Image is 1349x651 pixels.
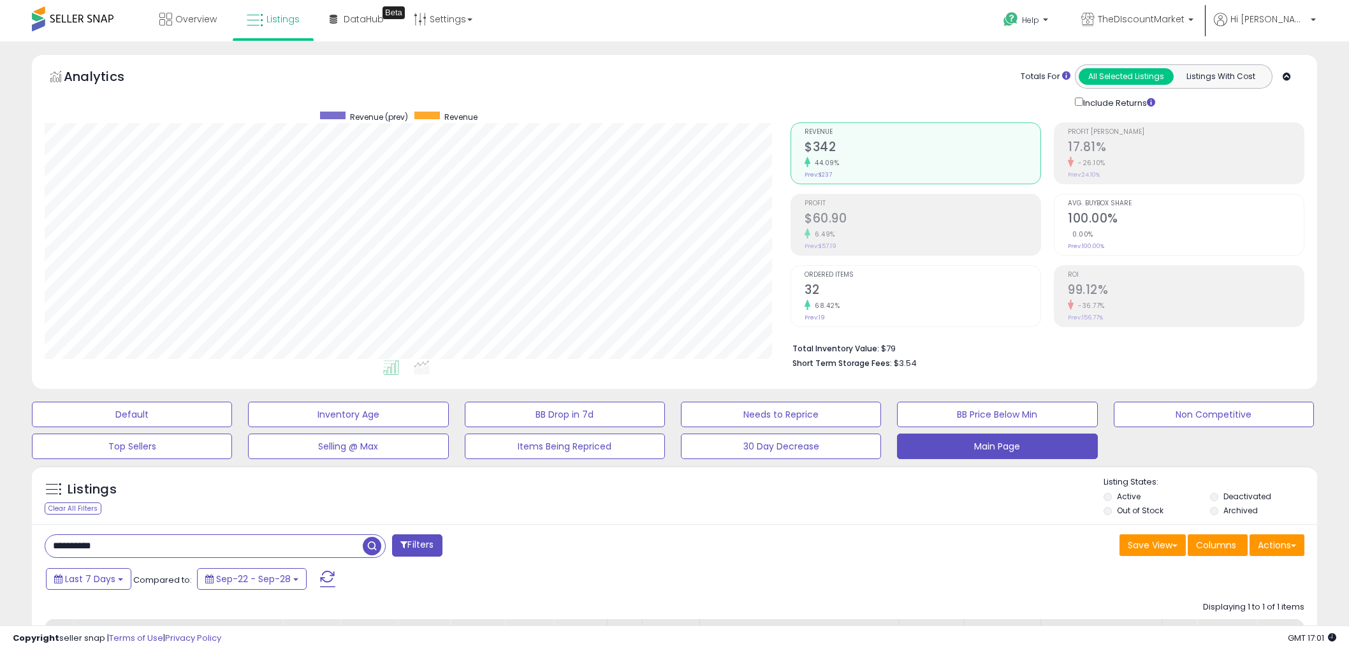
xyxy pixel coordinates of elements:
[805,242,836,250] small: Prev: $57.19
[681,402,881,427] button: Needs to Reprice
[681,434,881,459] button: 30 Day Decrease
[465,402,665,427] button: BB Drop in 7d
[32,402,232,427] button: Default
[1188,534,1248,556] button: Columns
[344,13,384,26] span: DataHub
[288,624,335,651] div: Total Rev.
[1068,314,1103,321] small: Prev: 156.77%
[805,171,832,179] small: Prev: $237
[13,632,59,644] strong: Copyright
[64,68,149,89] h5: Analytics
[1114,402,1314,427] button: Non Competitive
[805,314,825,321] small: Prev: 19
[897,434,1097,459] button: Main Page
[810,158,839,168] small: 44.09%
[1074,301,1105,311] small: -36.77%
[1173,68,1268,85] button: Listings With Cost
[455,624,499,651] div: Fulfillable Quantity
[1167,624,1192,638] div: Cost
[805,272,1040,279] span: Ordered Items
[46,568,131,590] button: Last 7 Days
[1065,95,1170,110] div: Include Returns
[705,624,894,638] div: Cur Sales Rank
[175,13,217,26] span: Overview
[1117,505,1163,516] label: Out of Stock
[1104,476,1317,488] p: Listing States:
[133,574,192,586] span: Compared to:
[1068,242,1104,250] small: Prev: 100.00%
[109,632,163,644] a: Terms of Use
[1119,534,1186,556] button: Save View
[805,200,1040,207] span: Profit
[1202,624,1251,651] div: Fulfillment Cost
[392,534,442,557] button: Filters
[1117,491,1141,502] label: Active
[1068,282,1304,300] h2: 99.12%
[465,434,665,459] button: Items Being Repriced
[248,434,448,459] button: Selling @ Max
[1046,624,1156,638] div: Listed Price
[266,13,300,26] span: Listings
[897,402,1097,427] button: BB Price Below Min
[792,340,1295,355] li: $79
[197,568,307,590] button: Sep-22 - Sep-28
[805,282,1040,300] h2: 32
[905,624,959,638] div: Repricing
[32,434,232,459] button: Top Sellers
[383,6,405,19] div: Tooltip anchor
[805,211,1040,228] h2: $60.90
[350,112,408,122] span: Revenue (prev)
[1068,140,1304,157] h2: 17.81%
[810,230,835,239] small: 6.49%
[792,358,892,369] b: Short Term Storage Fees:
[1022,15,1039,26] span: Help
[165,632,221,644] a: Privacy Policy
[1068,211,1304,228] h2: 100.00%
[1068,200,1304,207] span: Avg. Buybox Share
[894,357,917,369] span: $3.54
[805,140,1040,157] h2: $342
[65,573,115,585] span: Last 7 Days
[1021,71,1070,83] div: Totals For
[993,2,1061,41] a: Help
[1074,158,1105,168] small: -26.10%
[346,624,392,651] div: Ordered Items
[45,502,101,515] div: Clear All Filters
[1203,601,1304,613] div: Displaying 1 to 1 of 1 items
[1098,13,1185,26] span: TheDIscountMarket
[1223,491,1271,502] label: Deactivated
[1230,13,1307,26] span: Hi [PERSON_NAME]
[1223,505,1258,516] label: Archived
[1079,68,1174,85] button: All Selected Listings
[810,301,840,311] small: 68.42%
[1196,539,1236,552] span: Columns
[248,402,448,427] button: Inventory Age
[1214,13,1316,41] a: Hi [PERSON_NAME]
[78,624,277,638] div: Title
[970,624,1035,651] div: Current Buybox Price
[1288,632,1336,644] span: 2025-10-8 17:01 GMT
[1068,171,1100,179] small: Prev: 24.10%
[68,481,117,499] h5: Listings
[1068,272,1304,279] span: ROI
[1003,11,1019,27] i: Get Help
[1262,624,1292,638] div: Note
[1068,129,1304,136] span: Profit [PERSON_NAME]
[792,343,879,354] b: Total Inventory Value:
[13,633,221,645] div: seller snap | |
[444,112,478,122] span: Revenue
[216,573,291,585] span: Sep-22 - Sep-28
[1250,534,1304,556] button: Actions
[1068,230,1093,239] small: 0.00%
[805,129,1040,136] span: Revenue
